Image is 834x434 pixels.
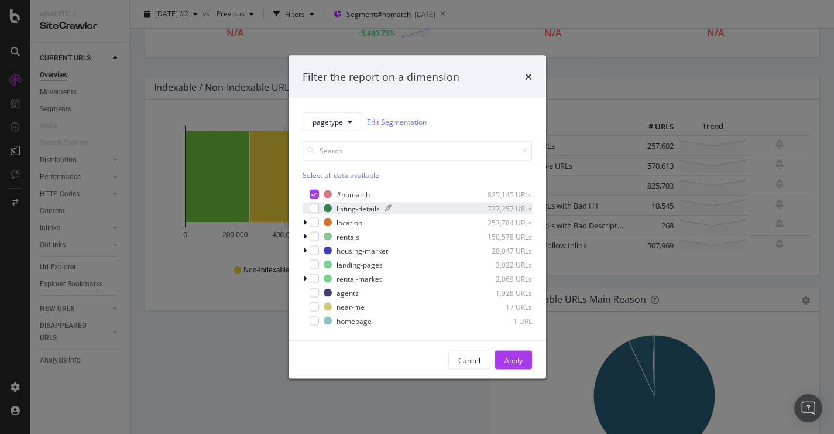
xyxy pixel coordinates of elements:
[303,69,459,84] div: Filter the report on a dimension
[475,217,532,227] div: 253,784 URLs
[337,259,383,269] div: landing-pages
[337,316,372,326] div: homepage
[475,259,532,269] div: 3,022 URLs
[303,112,362,131] button: pagetype
[475,274,532,283] div: 2,069 URLs
[337,203,380,213] div: listing-details
[337,302,365,312] div: near-me
[504,355,523,365] div: Apply
[475,203,532,213] div: 727,257 URLs
[794,394,822,422] div: Open Intercom Messenger
[367,115,427,128] a: Edit Segmentation
[495,351,532,370] button: Apply
[475,302,532,312] div: 17 URLs
[337,231,359,241] div: rentals
[475,189,532,199] div: 825,145 URLs
[303,170,532,180] div: Select all data available
[475,231,532,241] div: 150,578 URLs
[303,141,532,161] input: Search
[475,316,532,326] div: 1 URL
[337,189,370,199] div: #nomatch
[313,117,343,127] span: pagetype
[337,217,362,227] div: location
[475,245,532,255] div: 28,047 URLs
[475,288,532,298] div: 1,928 URLs
[458,355,481,365] div: Cancel
[337,274,382,283] div: rental-market
[337,288,359,298] div: agents
[448,351,490,370] button: Cancel
[289,55,546,379] div: modal
[337,245,388,255] div: housing-market
[525,69,532,84] div: times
